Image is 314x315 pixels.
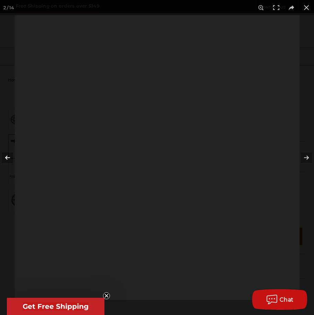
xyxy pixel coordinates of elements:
[23,302,89,311] span: Get Free Shipping
[290,140,314,175] button: Next (arrow right)
[7,298,104,315] div: Get Free ShippingClose teaser
[252,289,307,310] button: Chat
[103,292,110,299] button: Close teaser
[280,296,294,303] span: Chat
